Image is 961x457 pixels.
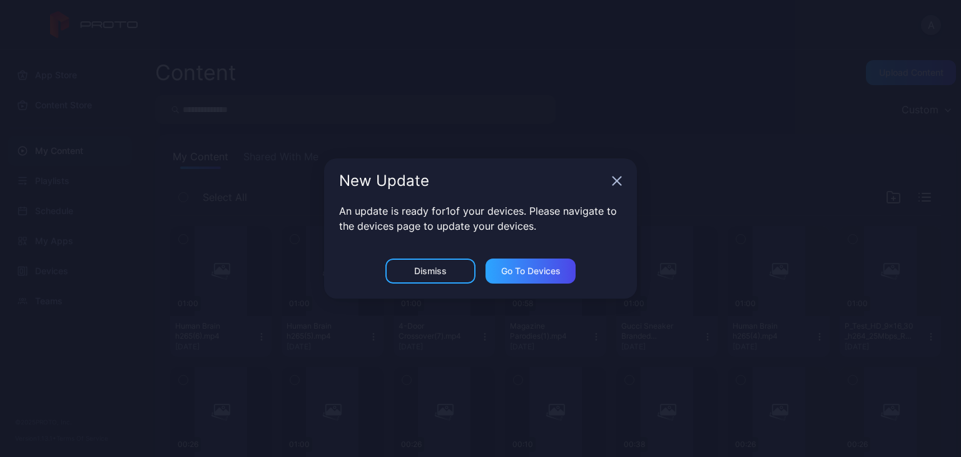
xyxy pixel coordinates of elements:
[385,259,475,284] button: Dismiss
[414,266,447,276] div: Dismiss
[339,173,607,188] div: New Update
[501,266,561,276] div: Go to devices
[486,259,576,284] button: Go to devices
[339,203,622,234] p: An update is ready for 1 of your devices. Please navigate to the devices page to update your devi...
